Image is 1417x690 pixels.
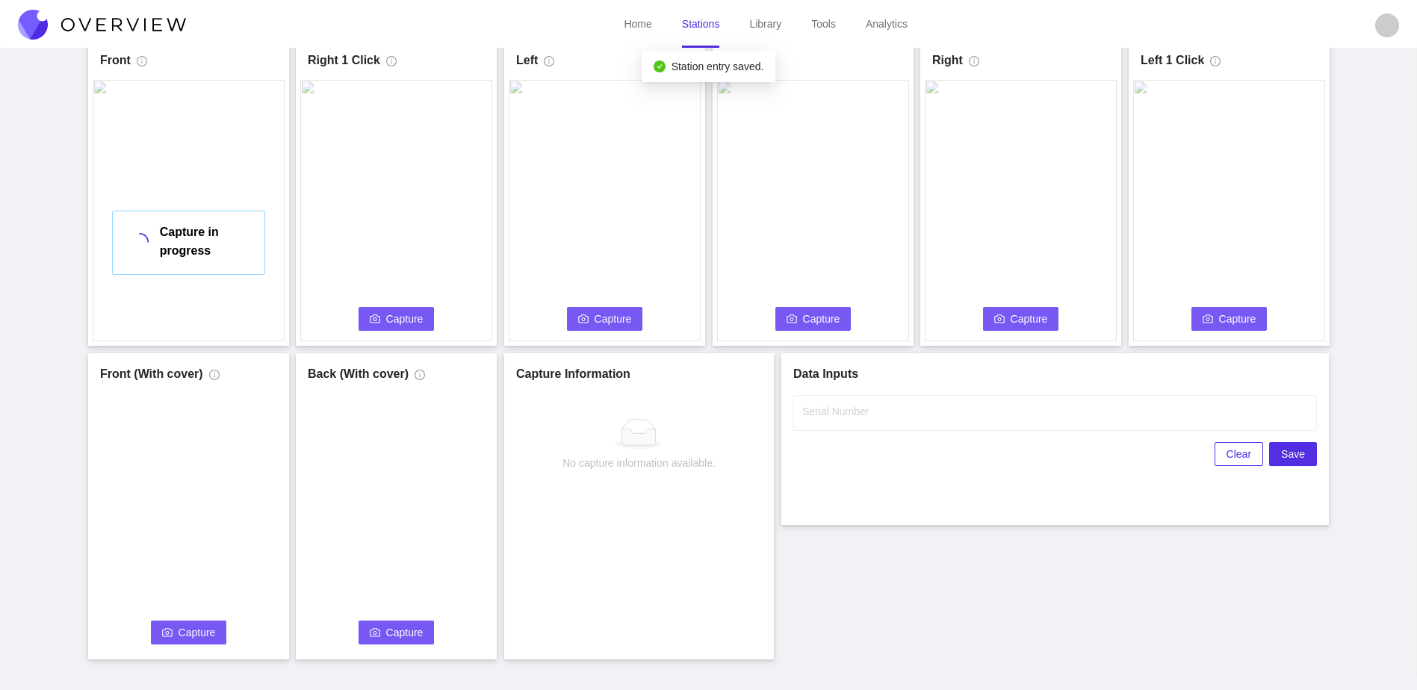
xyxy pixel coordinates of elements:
[672,60,764,72] span: Station entry saved.
[1215,442,1263,466] button: Clear
[370,627,380,639] span: camera
[131,233,149,251] span: loading
[1269,442,1317,466] button: Save
[1191,307,1268,331] button: cameraCapture
[359,307,435,331] button: cameraCapture
[308,365,409,383] h1: Back (With cover)
[624,18,651,30] a: Home
[544,56,554,72] span: info-circle
[595,311,632,327] span: Capture
[137,56,147,72] span: info-circle
[1227,446,1251,462] span: Clear
[151,621,227,644] button: cameraCapture
[567,307,643,331] button: cameraCapture
[162,627,173,639] span: camera
[100,365,203,383] h1: Front (With cover)
[749,18,781,30] a: Library
[1210,56,1221,72] span: info-circle
[160,226,219,257] span: Capture in progress
[1011,311,1048,327] span: Capture
[359,621,435,644] button: cameraCapture
[1219,311,1256,327] span: Capture
[179,624,216,641] span: Capture
[803,311,840,327] span: Capture
[983,307,1059,331] button: cameraCapture
[386,624,424,641] span: Capture
[994,314,1005,326] span: camera
[516,52,538,69] h1: Left
[811,18,836,30] a: Tools
[866,18,908,30] a: Analytics
[209,370,220,386] span: info-circle
[100,52,131,69] h1: Front
[682,18,720,30] a: Stations
[787,314,797,326] span: camera
[386,311,424,327] span: Capture
[562,455,716,471] div: No capture information available.
[932,52,963,69] h1: Right
[793,365,1317,383] h1: Data Inputs
[516,365,762,383] h1: Capture Information
[969,56,979,72] span: info-circle
[1203,314,1213,326] span: camera
[308,52,380,69] h1: Right 1 Click
[654,60,666,72] span: check-circle
[415,370,425,386] span: info-circle
[370,314,380,326] span: camera
[578,314,589,326] span: camera
[18,10,186,40] img: Overview
[1281,446,1305,462] span: Save
[775,307,852,331] button: cameraCapture
[1141,52,1204,69] h1: Left 1 Click
[386,56,397,72] span: info-circle
[802,404,869,419] label: Serial Number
